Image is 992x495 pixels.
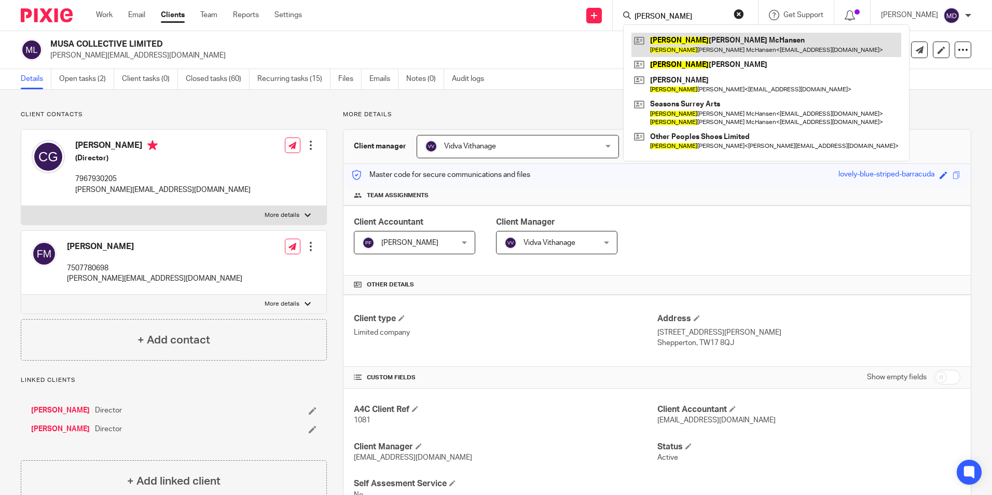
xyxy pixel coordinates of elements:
[21,376,327,384] p: Linked clients
[75,185,251,195] p: [PERSON_NAME][EMAIL_ADDRESS][DOMAIN_NAME]
[75,153,251,163] h5: (Director)
[96,10,113,20] a: Work
[657,313,960,324] h4: Address
[354,478,657,489] h4: Self Assesment Service
[233,10,259,20] a: Reports
[425,140,437,153] img: svg%3E
[95,424,122,434] span: Director
[127,473,221,489] h4: + Add linked client
[354,417,370,424] span: 1081
[367,191,429,200] span: Team assignments
[838,169,934,181] div: lovely-blue-striped-barracuda
[362,237,375,249] img: svg%3E
[504,237,517,249] img: svg%3E
[75,140,251,153] h4: [PERSON_NAME]
[496,218,555,226] span: Client Manager
[343,111,971,119] p: More details
[59,69,114,89] a: Open tasks (2)
[354,141,406,152] h3: Client manager
[657,442,960,452] h4: Status
[200,10,217,20] a: Team
[67,263,242,273] p: 7507780698
[338,69,362,89] a: Files
[354,313,657,324] h4: Client type
[147,140,158,150] i: Primary
[354,404,657,415] h4: A4C Client Ref
[354,442,657,452] h4: Client Manager
[128,10,145,20] a: Email
[186,69,250,89] a: Closed tasks (60)
[21,39,43,61] img: svg%3E
[657,404,960,415] h4: Client Accountant
[354,454,472,461] span: [EMAIL_ADDRESS][DOMAIN_NAME]
[274,10,302,20] a: Settings
[75,174,251,184] p: 7967930205
[21,8,73,22] img: Pixie
[67,273,242,284] p: [PERSON_NAME][EMAIL_ADDRESS][DOMAIN_NAME]
[354,218,423,226] span: Client Accountant
[67,241,242,252] h4: [PERSON_NAME]
[31,405,90,416] a: [PERSON_NAME]
[50,50,830,61] p: [PERSON_NAME][EMAIL_ADDRESS][DOMAIN_NAME]
[657,338,960,348] p: Shepperton, TW17 8QJ
[523,239,575,246] span: Vidva Vithanage
[257,69,330,89] a: Recurring tasks (15)
[265,300,299,308] p: More details
[367,281,414,289] span: Other details
[122,69,178,89] a: Client tasks (0)
[633,12,727,22] input: Search
[381,239,438,246] span: [PERSON_NAME]
[657,327,960,338] p: [STREET_ADDRESS][PERSON_NAME]
[32,140,65,173] img: svg%3E
[50,39,674,50] h2: MUSA COLLECTIVE LIMITED
[351,170,530,180] p: Master code for secure communications and files
[943,7,960,24] img: svg%3E
[161,10,185,20] a: Clients
[881,10,938,20] p: [PERSON_NAME]
[21,111,327,119] p: Client contacts
[21,69,51,89] a: Details
[657,417,776,424] span: [EMAIL_ADDRESS][DOMAIN_NAME]
[734,9,744,19] button: Clear
[95,405,122,416] span: Director
[452,69,492,89] a: Audit logs
[31,424,90,434] a: [PERSON_NAME]
[369,69,398,89] a: Emails
[354,327,657,338] p: Limited company
[137,332,210,348] h4: + Add contact
[32,241,57,266] img: svg%3E
[265,211,299,219] p: More details
[867,372,927,382] label: Show empty fields
[406,69,444,89] a: Notes (0)
[354,374,657,382] h4: CUSTOM FIELDS
[444,143,496,150] span: Vidva Vithanage
[657,454,678,461] span: Active
[783,11,823,19] span: Get Support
